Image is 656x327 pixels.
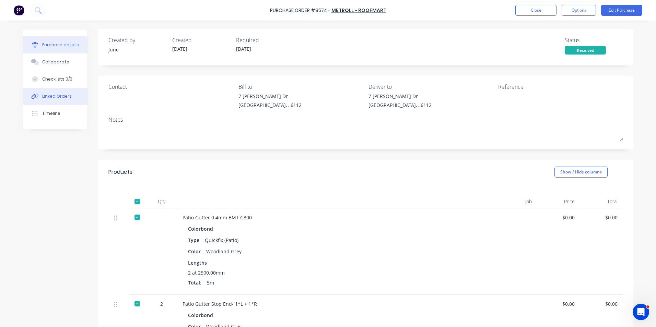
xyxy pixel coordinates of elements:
[565,46,606,54] div: Received
[206,246,242,256] div: Woodland Grey
[565,36,623,44] div: Status
[188,310,216,320] div: Colorbond
[601,5,642,16] button: Edit Purchase
[537,195,580,208] div: Price
[486,195,537,208] div: Job
[562,5,596,16] button: Options
[108,46,167,53] div: June
[586,214,618,221] div: $0.00
[543,214,575,221] div: $0.00
[183,214,480,221] div: Patio Gutter 0.4mm BMT G300
[108,83,233,91] div: Contact
[368,83,493,91] div: Deliver to
[515,5,557,16] button: Close
[543,300,575,307] div: $0.00
[42,110,60,117] div: Timeline
[188,224,216,234] div: Colorbond
[42,93,72,99] div: Linked Orders
[23,105,87,122] button: Timeline
[205,235,238,245] div: Quickfix (Patio)
[580,195,623,208] div: Total
[42,76,72,82] div: Checklists 0/0
[108,36,167,44] div: Created by
[188,259,207,266] span: Lengths
[586,300,618,307] div: $0.00
[108,116,623,124] div: Notes
[188,235,205,245] div: Type
[146,195,177,208] div: Qty
[238,101,302,109] div: [GEOGRAPHIC_DATA], , 6112
[42,59,69,65] div: Collaborate
[23,36,87,53] button: Purchase details
[498,83,623,91] div: Reference
[188,246,206,256] div: Color
[23,53,87,71] button: Collaborate
[183,300,480,307] div: Patio Gutter Stop End- 1*L + 1*R
[188,279,201,286] span: Total:
[42,42,79,48] div: Purchase details
[270,7,331,14] div: Purchase Order #8574 -
[207,279,214,286] span: 5m
[23,88,87,105] button: Linked Orders
[368,101,432,109] div: [GEOGRAPHIC_DATA], , 6112
[331,7,386,14] a: Metroll - Roofmart
[108,168,132,176] div: Products
[368,93,432,100] div: 7 [PERSON_NAME] Dr
[633,304,649,320] iframe: Intercom live chat
[188,269,225,276] span: 2 at 2500.00mm
[23,71,87,88] button: Checklists 0/0
[238,93,302,100] div: 7 [PERSON_NAME] Dr
[14,5,24,15] img: Factory
[236,36,294,44] div: Required
[554,167,608,178] button: Show / Hide columns
[172,36,231,44] div: Created
[152,300,172,307] div: 2
[238,83,363,91] div: Bill to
